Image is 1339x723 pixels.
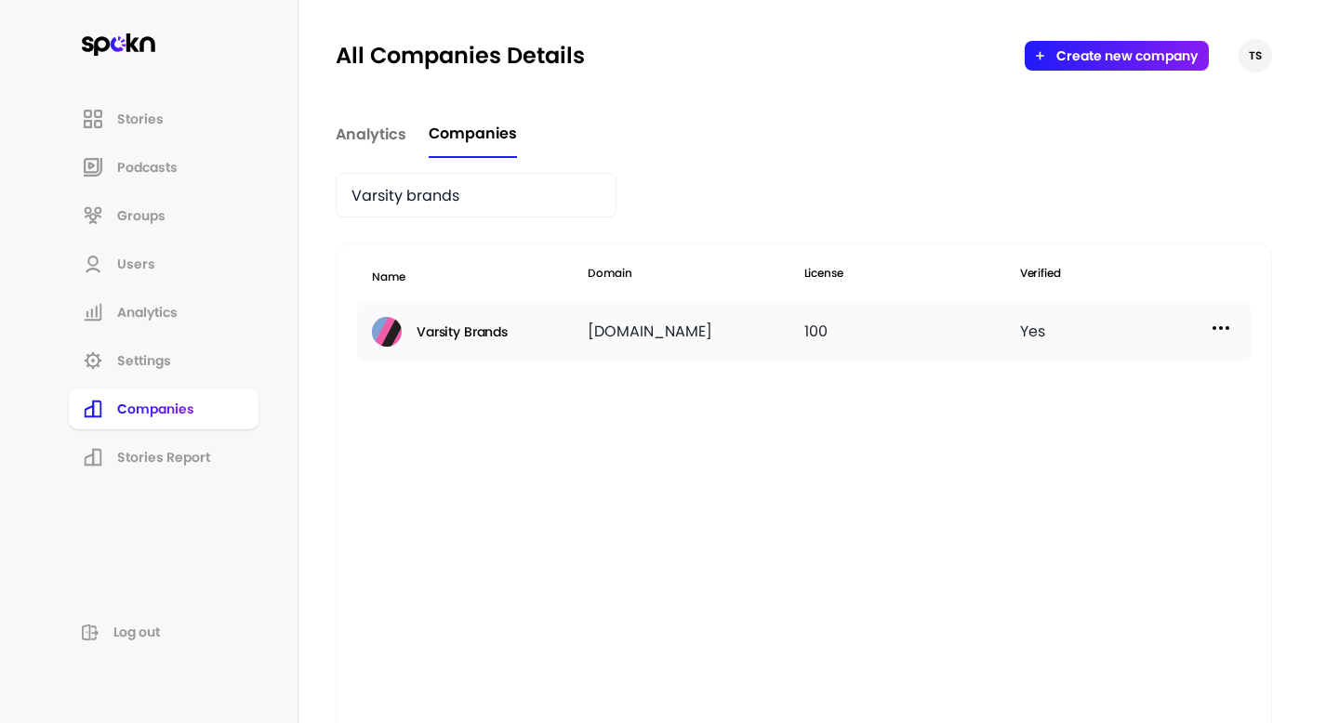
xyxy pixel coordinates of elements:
a: Companies [429,112,517,158]
span: Domain [588,265,803,287]
a: Users [67,242,260,286]
img: none-1737667361309-258608.jpg [372,317,402,347]
input: Search [336,173,616,217]
h2: All Companies Details [336,41,585,71]
span: Analytics [117,303,178,322]
button: TS [1239,39,1272,72]
span: License [804,265,1020,287]
span: Stories [117,110,164,128]
div: [DOMAIN_NAME] [588,317,803,347]
span: Settings [117,351,171,370]
a: Groups [67,193,260,238]
a: Analytics [67,290,260,335]
h2: Varsity Brands [417,324,508,340]
span: Companies [117,400,194,418]
span: Analytics [336,124,406,146]
div: 100 [804,317,1020,347]
span: Log out [113,623,160,641]
span: Stories Report [117,448,210,467]
span: Name [372,269,404,284]
a: Settings [67,338,260,383]
a: Companies [67,387,260,431]
span: Companies [429,123,517,145]
span: Verified [1020,265,1236,287]
span: Users [117,255,155,273]
div: Yes [1020,317,1236,347]
button: Log out [67,615,260,649]
a: Stories Report [67,435,260,480]
a: Analytics [336,112,406,158]
span: TS [1249,48,1262,63]
span: Groups [117,206,166,225]
button: Create new company [1056,48,1198,63]
a: Podcasts [67,145,260,190]
span: Podcasts [117,158,178,177]
a: Stories [67,97,260,141]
